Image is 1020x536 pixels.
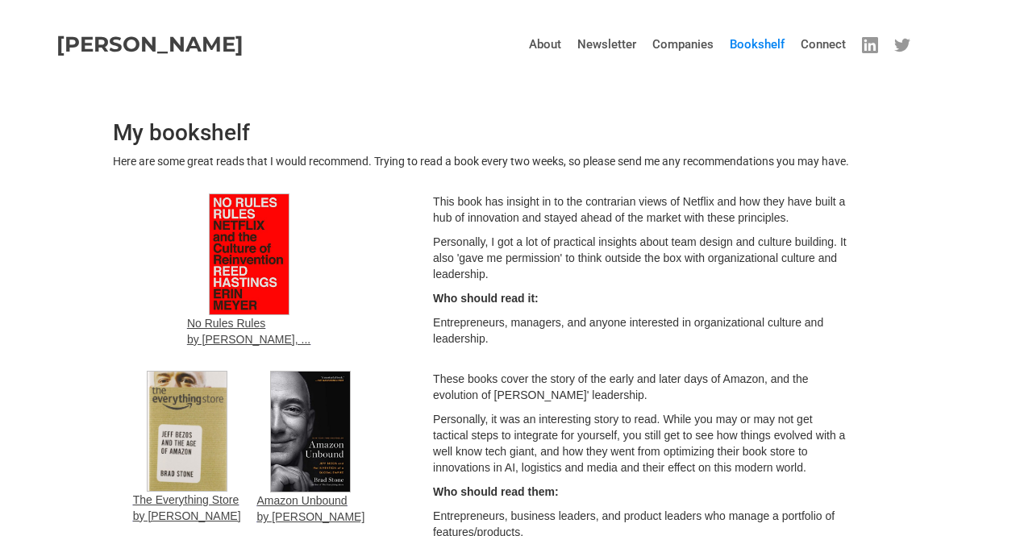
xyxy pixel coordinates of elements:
[433,290,851,306] p: Who should read it:
[722,20,793,69] a: Bookshelf
[433,371,851,403] p: These books cover the story of the early and later days of Amazon, and the evolution of [PERSON_N...
[209,193,289,315] img: Cover of No Rules Rules by Reed Hastings
[433,234,851,282] p: Personally, I got a lot of practical insights about team design and culture building. It also 'ga...
[433,411,851,476] p: Personally, it was an interesting story to read. While you may or may not get tactical steps to i...
[187,315,310,347] p: No Rules Rules by [PERSON_NAME], ...
[113,153,1020,169] div: Here are some great reads that I would recommend. Trying to read a book every two weeks, so pleas...
[433,484,851,500] p: Who should read them:
[793,20,854,69] a: Connect
[521,20,569,69] a: About
[56,24,244,64] a: [PERSON_NAME]
[644,20,722,69] a: Companies
[270,371,351,492] img: Cover of Amazon Unbound by Brad Stone
[569,20,644,69] a: Newsletter
[147,371,227,492] img: Book cover for the book 'the everything store by Brad Stone'
[133,492,241,524] p: The Everything Store by [PERSON_NAME]
[257,371,365,529] a: Amazon Unboundby [PERSON_NAME]
[433,193,851,226] p: This book has insight in to the contrarian views of Netflix and how they have built a hub of inno...
[56,31,244,57] strong: [PERSON_NAME]
[187,193,310,351] a: No Rules Rulesby [PERSON_NAME], ...
[433,314,851,347] p: Entrepreneurs, managers, and anyone interested in organizational culture and leadership.
[894,37,910,53] img: linkedin-link
[113,121,1020,145] h1: My bookshelf
[257,492,365,525] p: Amazon Unbound by [PERSON_NAME]
[862,37,878,53] img: linkedin-link
[133,371,241,528] a: The Everything Storeby [PERSON_NAME]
